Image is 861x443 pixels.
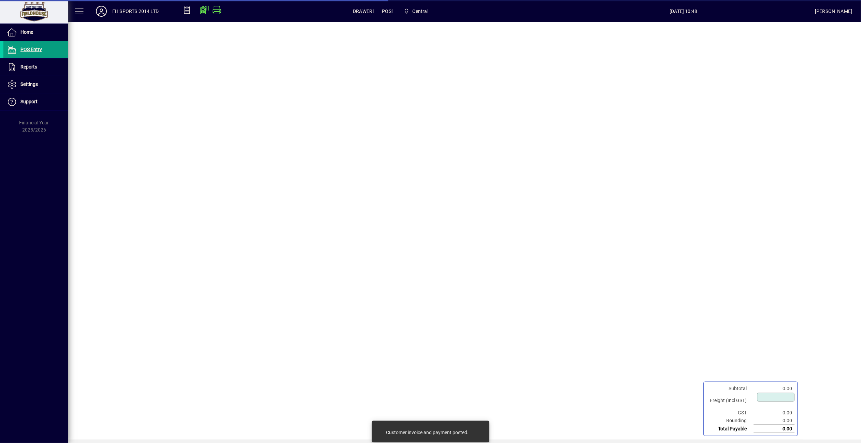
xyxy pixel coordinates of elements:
td: 0.00 [754,409,795,417]
td: Freight (Incl GST) [707,393,754,409]
div: Customer invoice and payment posted. [386,429,469,436]
span: Reports [20,64,37,70]
span: Central [413,6,428,17]
td: GST [707,409,754,417]
span: POS Entry [20,47,42,52]
a: Home [3,24,68,41]
span: Settings [20,81,38,87]
a: Support [3,93,68,110]
button: Profile [90,5,112,17]
span: Support [20,99,38,104]
a: Settings [3,76,68,93]
td: Rounding [707,417,754,425]
td: Total Payable [707,425,754,433]
td: Subtotal [707,385,754,393]
a: Reports [3,59,68,76]
div: [PERSON_NAME] [815,6,852,17]
td: 0.00 [754,417,795,425]
span: POS1 [382,6,394,17]
div: FH SPORTS 2014 LTD [112,6,159,17]
span: Central [401,5,431,17]
span: [DATE] 10:48 [552,6,815,17]
td: 0.00 [754,385,795,393]
span: Home [20,29,33,35]
td: 0.00 [754,425,795,433]
span: DRAWER1 [353,6,375,17]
